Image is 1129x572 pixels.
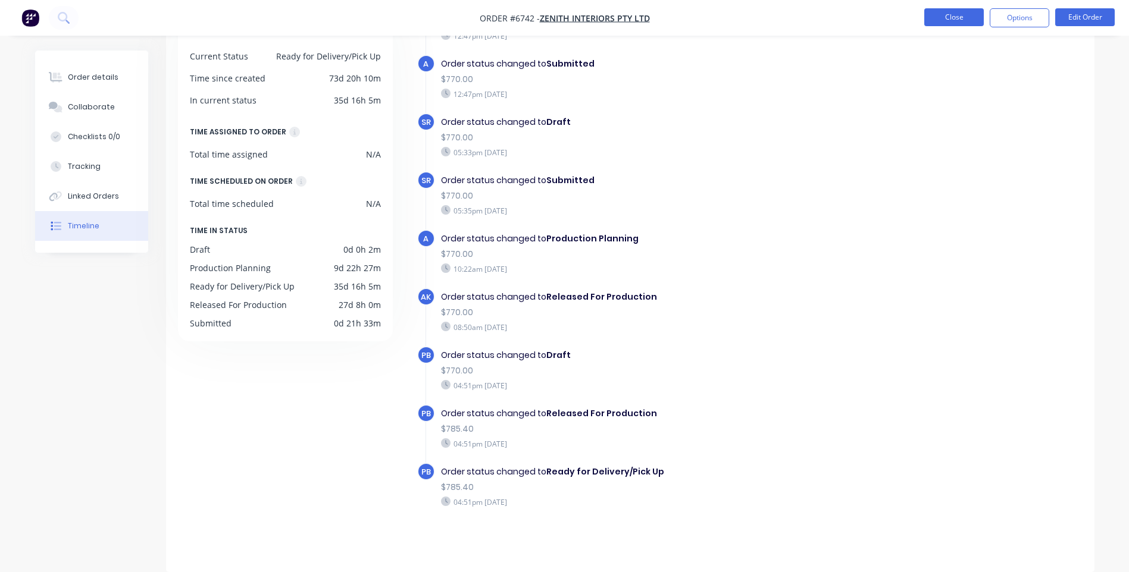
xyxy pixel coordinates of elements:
[421,350,431,361] span: PB
[334,94,381,106] div: 35d 16h 5m
[35,181,148,211] button: Linked Orders
[423,233,429,244] span: A
[190,317,232,329] div: Submitted
[480,12,540,24] span: Order #6742 -
[546,407,657,419] b: Released For Production
[546,466,664,477] b: Ready for Delivery/Pick Up
[68,131,120,142] div: Checklists 0/0
[35,152,148,181] button: Tracking
[366,197,381,210] div: N/A
[441,481,853,494] div: $785.40
[441,232,853,245] div: Order status changed to
[190,94,257,106] div: In current status
[276,50,381,62] div: Ready for Delivery/Pick Up
[441,349,853,362] div: Order status changed to
[190,148,268,161] div: Total time assigned
[35,92,148,122] button: Collaborate
[441,364,853,377] div: $770.00
[441,190,853,202] div: $770.00
[421,175,431,186] span: SR
[423,58,429,70] span: A
[546,58,595,70] b: Submitted
[441,291,853,303] div: Order status changed to
[990,8,1049,27] button: Options
[68,72,118,83] div: Order details
[441,116,853,128] div: Order status changed to
[441,147,853,158] div: 05:33pm [DATE]
[441,30,853,41] div: 12:47pm [DATE]
[441,248,853,260] div: $770.00
[540,12,650,24] a: Zenith Interiors Pty Ltd
[190,197,274,210] div: Total time scheduled
[190,262,271,274] div: Production Planning
[1055,8,1115,26] button: Edit Order
[441,89,853,99] div: 12:47pm [DATE]
[441,380,853,391] div: 04:51pm [DATE]
[441,423,853,435] div: $785.40
[924,8,984,26] button: Close
[68,161,101,172] div: Tracking
[546,291,657,303] b: Released For Production
[441,131,853,144] div: $770.00
[21,9,39,27] img: Factory
[441,438,853,449] div: 04:51pm [DATE]
[35,122,148,152] button: Checklists 0/0
[441,466,853,478] div: Order status changed to
[190,72,265,84] div: Time since created
[421,291,431,303] span: AK
[190,175,293,188] div: TIME SCHEDULED ON ORDER
[334,262,381,274] div: 9d 22h 27m
[190,298,287,311] div: Released For Production
[190,243,210,256] div: Draft
[35,211,148,241] button: Timeline
[190,224,248,237] span: TIME IN STATUS
[334,317,381,329] div: 0d 21h 33m
[68,221,99,231] div: Timeline
[190,280,295,293] div: Ready for Delivery/Pick Up
[421,466,431,477] span: PB
[441,174,853,187] div: Order status changed to
[546,349,571,361] b: Draft
[441,407,853,420] div: Order status changed to
[68,191,119,202] div: Linked Orders
[546,174,595,186] b: Submitted
[334,280,381,293] div: 35d 16h 5m
[441,496,853,507] div: 04:51pm [DATE]
[421,408,431,419] span: PB
[421,117,431,128] span: SR
[35,62,148,92] button: Order details
[441,263,853,274] div: 10:22am [DATE]
[441,73,853,86] div: $770.00
[190,125,286,139] div: TIME ASSIGNED TO ORDER
[68,102,115,112] div: Collaborate
[190,50,248,62] div: Current Status
[329,72,381,84] div: 73d 20h 10m
[441,205,853,216] div: 05:35pm [DATE]
[441,322,853,332] div: 08:50am [DATE]
[441,58,853,70] div: Order status changed to
[441,306,853,319] div: $770.00
[339,298,381,311] div: 27d 8h 0m
[343,243,381,256] div: 0d 0h 2m
[366,148,381,161] div: N/A
[546,116,571,128] b: Draft
[546,232,639,244] b: Production Planning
